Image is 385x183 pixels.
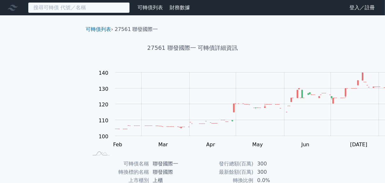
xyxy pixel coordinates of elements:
td: 轉換標的名稱 [88,168,149,176]
a: 可轉債列表 [137,4,163,11]
td: 可轉債名稱 [88,160,149,168]
tspan: [DATE] [350,141,367,148]
tspan: 130 [99,86,108,92]
tspan: 110 [99,118,108,124]
td: 300 [253,160,297,168]
tspan: Feb [113,141,122,148]
li: 27561 聯發國際一 [115,26,158,33]
h1: 27561 聯發國際一 可轉債詳細資訊 [80,43,304,52]
tspan: Mar [158,141,168,148]
td: 聯發國際一 [149,160,192,168]
a: 可轉債列表 [86,26,111,32]
tspan: 100 [99,133,108,140]
a: 財務數據 [170,4,190,11]
td: 最新餘額(百萬) [192,168,253,176]
a: 登入／註冊 [344,3,380,13]
tspan: Jun [301,141,309,148]
input: 搜尋可轉債 代號／名稱 [28,2,130,13]
td: 300 [253,168,297,176]
tspan: 140 [99,70,108,76]
tspan: 120 [99,102,108,108]
td: 聯發國際 [149,168,192,176]
li: › [86,26,113,33]
tspan: May [252,141,263,148]
tspan: Apr [206,141,215,148]
td: 發行總額(百萬) [192,160,253,168]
